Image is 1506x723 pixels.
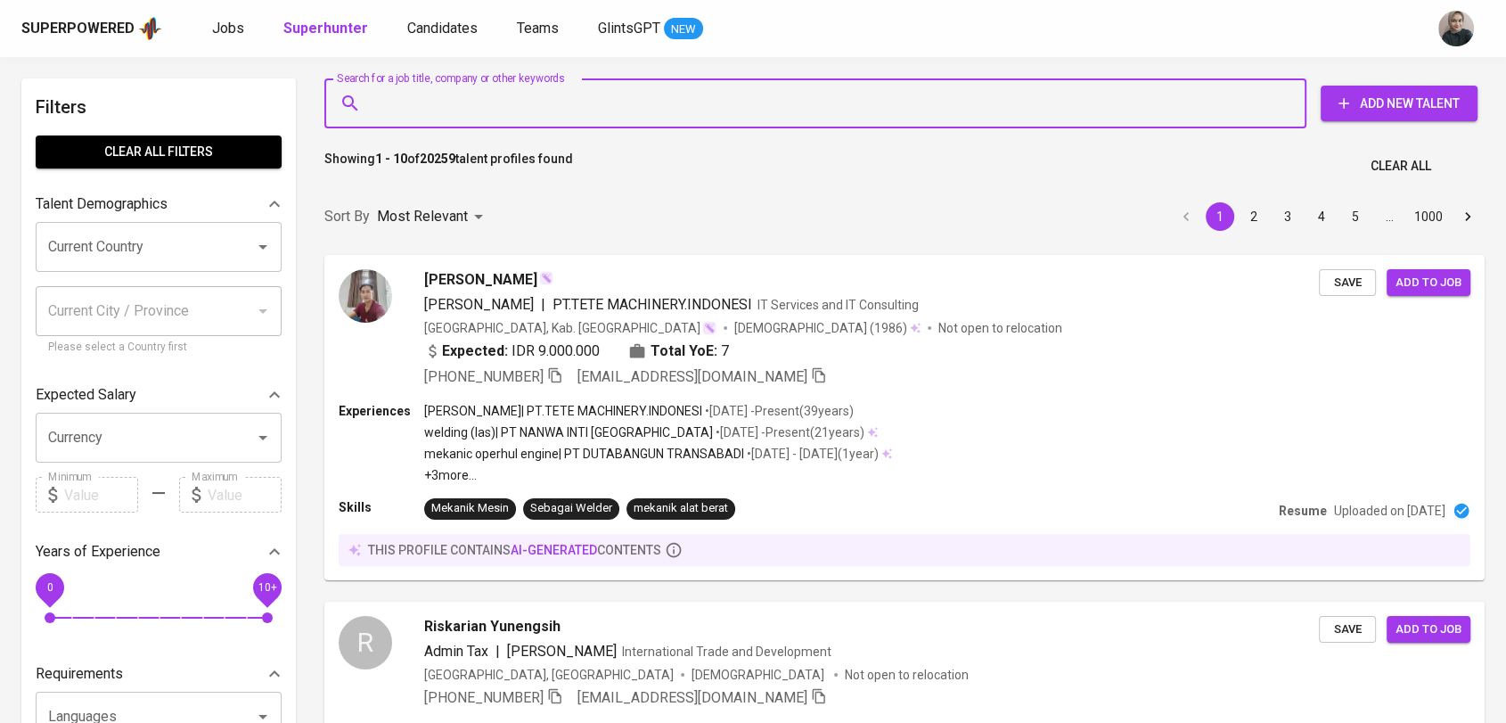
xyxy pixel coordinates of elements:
[368,541,661,559] p: this profile contains contents
[552,296,752,313] span: PT.TETE MACHINERY.INDONESI
[407,20,478,37] span: Candidates
[511,543,597,557] span: AI-generated
[1279,502,1327,520] p: Resume
[1375,208,1404,226] div: …
[1335,93,1463,115] span: Add New Talent
[424,666,674,684] div: [GEOGRAPHIC_DATA], [GEOGRAPHIC_DATA]
[1438,11,1474,46] img: rani.kulsum@glints.com
[36,656,282,692] div: Requirements
[442,341,508,362] b: Expected:
[424,466,892,484] p: +3 more ...
[541,294,545,316] span: |
[36,93,282,121] h6: Filters
[1169,202,1485,231] nav: pagination navigation
[424,319,716,337] div: [GEOGRAPHIC_DATA], Kab. [GEOGRAPHIC_DATA]
[36,136,282,168] button: Clear All filters
[138,15,162,42] img: app logo
[721,341,729,362] span: 7
[1319,269,1376,297] button: Save
[507,643,617,660] span: [PERSON_NAME]
[1240,202,1268,231] button: Go to page 2
[50,141,267,163] span: Clear All filters
[713,423,864,441] p: • [DATE] - Present ( 21 years )
[744,445,879,463] p: • [DATE] - [DATE] ( 1 year )
[424,643,488,660] span: Admin Tax
[517,20,559,37] span: Teams
[517,18,562,40] a: Teams
[250,425,275,450] button: Open
[1341,202,1370,231] button: Go to page 5
[702,402,854,420] p: • [DATE] - Present ( 39 years )
[36,541,160,563] p: Years of Experience
[324,255,1485,580] a: [PERSON_NAME][PERSON_NAME]|PT.TETE MACHINERY.INDONESIIT Services and IT Consulting[GEOGRAPHIC_DAT...
[407,18,481,40] a: Candidates
[1371,155,1431,177] span: Clear All
[324,150,573,183] p: Showing of talent profiles found
[1328,273,1367,293] span: Save
[757,298,919,312] span: IT Services and IT Consulting
[339,616,392,670] div: R
[36,193,168,215] p: Talent Demographics
[1387,269,1470,297] button: Add to job
[1321,86,1477,121] button: Add New Talent
[424,616,561,637] span: Riskarian Yunengsih
[598,18,703,40] a: GlintsGPT NEW
[46,581,53,594] span: 0
[36,186,282,222] div: Talent Demographics
[634,500,728,517] div: mekanik alat berat
[375,152,407,166] b: 1 - 10
[424,402,702,420] p: [PERSON_NAME] | PT.TETE MACHINERY.INDONESI
[36,534,282,570] div: Years of Experience
[1409,202,1448,231] button: Go to page 1000
[734,319,870,337] span: [DEMOGRAPHIC_DATA]
[36,663,123,685] p: Requirements
[598,20,660,37] span: GlintsGPT
[424,445,744,463] p: mekanic operhul engine | PT DUTABANGUN TRANSABADI
[36,384,136,406] p: Expected Salary
[424,296,534,313] span: [PERSON_NAME]
[539,271,553,285] img: magic_wand.svg
[664,21,703,38] span: NEW
[250,234,275,259] button: Open
[212,20,244,37] span: Jobs
[339,498,424,516] p: Skills
[577,368,807,385] span: [EMAIL_ADDRESS][DOMAIN_NAME]
[212,18,248,40] a: Jobs
[1328,620,1367,640] span: Save
[48,339,269,357] p: Please select a Country first
[622,645,831,659] span: International Trade and Development
[64,477,138,513] input: Value
[734,319,921,337] div: (1986)
[339,269,392,323] img: 0e62e6f5eb96473831a0690c2fa5c08a.jpg
[1206,202,1234,231] button: page 1
[938,319,1062,337] p: Not open to relocation
[1363,150,1438,183] button: Clear All
[845,666,969,684] p: Not open to relocation
[424,269,537,291] span: [PERSON_NAME]
[21,19,135,39] div: Superpowered
[420,152,455,166] b: 20259
[283,20,368,37] b: Superhunter
[530,500,612,517] div: Sebagai Welder
[1453,202,1482,231] button: Go to next page
[1334,502,1445,520] p: Uploaded on [DATE]
[1307,202,1336,231] button: Go to page 4
[21,15,162,42] a: Superpoweredapp logo
[324,206,370,227] p: Sort By
[339,402,424,420] p: Experiences
[258,581,276,594] span: 10+
[702,321,716,335] img: magic_wand.svg
[424,423,713,441] p: welding (las) | PT NANWA INTI [GEOGRAPHIC_DATA]
[424,368,544,385] span: [PHONE_NUMBER]
[1319,616,1376,644] button: Save
[424,689,544,706] span: [PHONE_NUMBER]
[377,206,468,227] p: Most Relevant
[431,500,509,517] div: Mekanik Mesin
[1387,616,1470,644] button: Add to job
[283,18,372,40] a: Superhunter
[651,341,717,362] b: Total YoE:
[377,201,489,234] div: Most Relevant
[1396,273,1461,293] span: Add to job
[1396,620,1461,640] span: Add to job
[495,641,500,662] span: |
